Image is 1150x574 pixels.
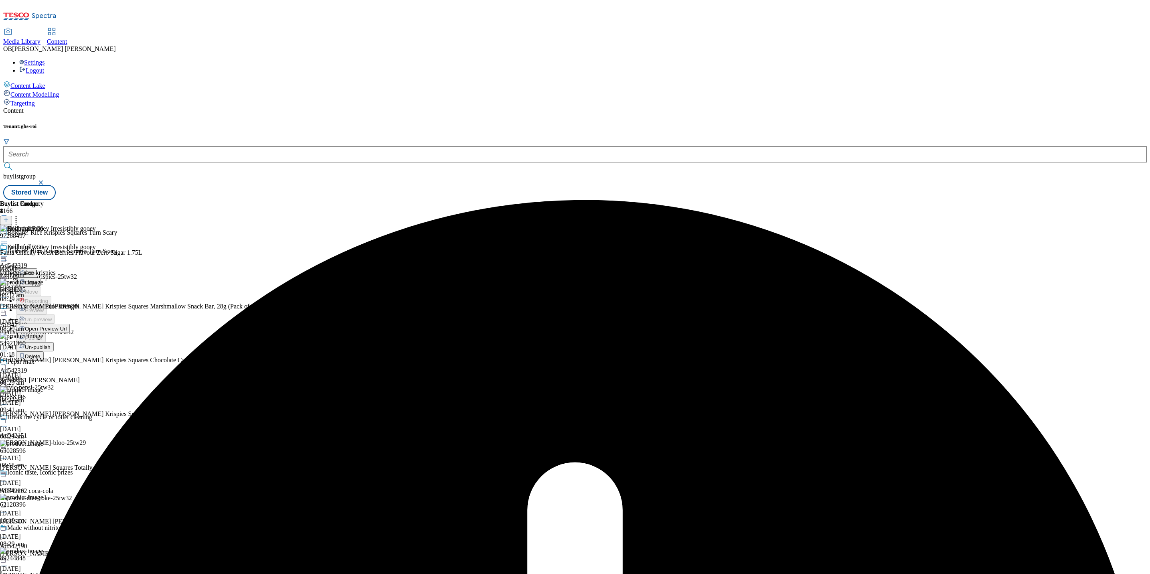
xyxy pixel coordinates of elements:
a: Media Library [3,28,40,45]
span: Content Modelling [10,91,59,98]
a: Content Modelling [3,89,1147,98]
a: Logout [19,67,44,74]
button: Stored View [3,185,56,200]
div: Content [3,107,1147,114]
span: buylistgroup [3,173,36,180]
a: Content Lake [3,81,1147,89]
span: ghs-roi [21,123,37,129]
a: Targeting [3,98,1147,107]
h5: Tenant: [3,123,1147,130]
svg: Search Filters [3,138,10,145]
a: Settings [19,59,45,66]
span: [PERSON_NAME] [PERSON_NAME] [12,45,115,52]
span: OB [3,45,12,52]
span: Media Library [3,38,40,45]
a: Content [47,28,67,45]
span: Content [47,38,67,45]
input: Search [3,146,1147,162]
span: Content Lake [10,82,45,89]
span: Targeting [10,100,35,107]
